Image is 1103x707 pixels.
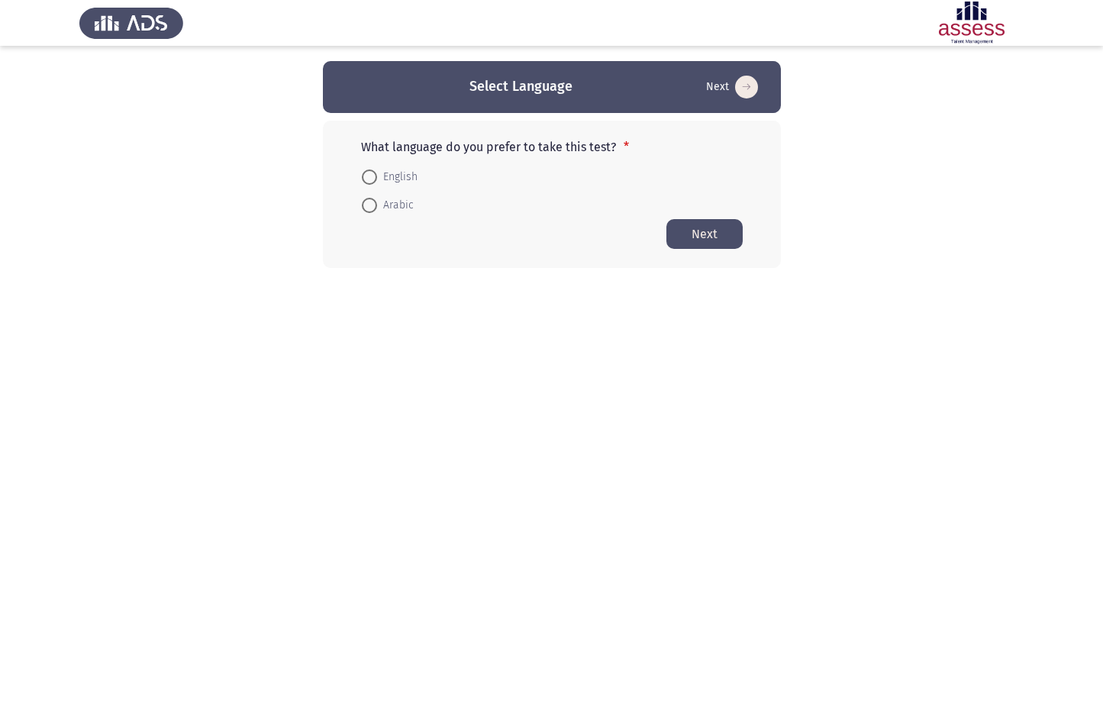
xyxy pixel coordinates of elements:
button: Start assessment [701,75,763,99]
img: Assessment logo of Development Assessment R1 (EN/AR) [920,2,1024,44]
span: English [377,168,418,186]
p: What language do you prefer to take this test? [361,140,743,154]
button: Start assessment [666,219,743,249]
span: Arabic [377,196,414,215]
img: Assess Talent Management logo [79,2,183,44]
h3: Select Language [469,77,572,96]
